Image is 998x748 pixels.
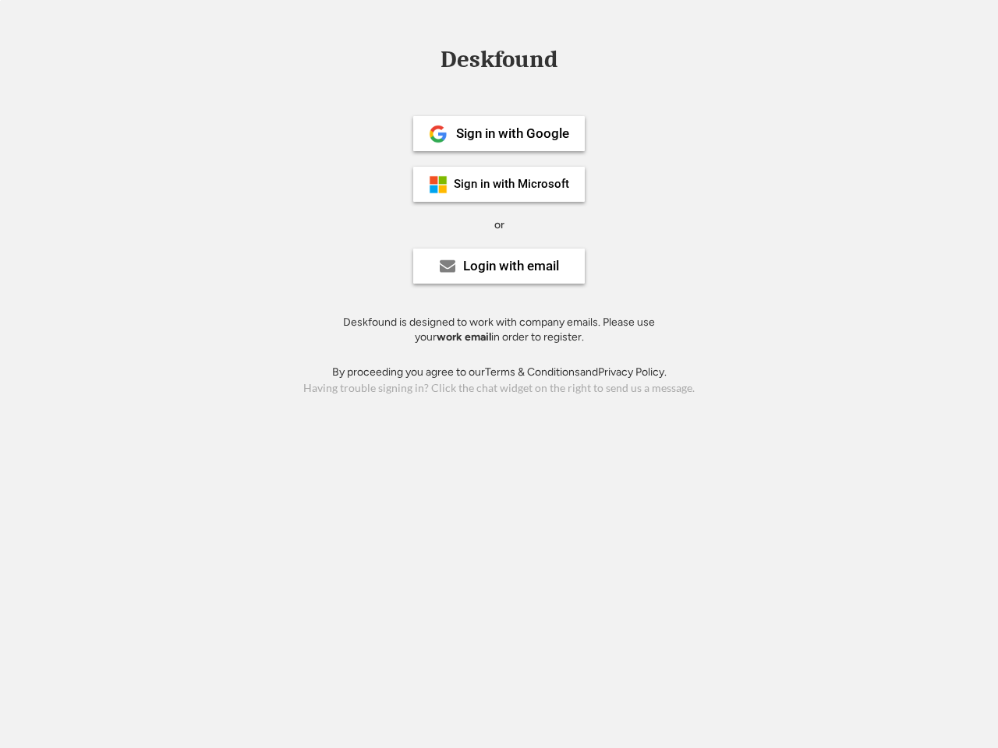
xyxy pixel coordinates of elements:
div: Sign in with Google [456,127,569,140]
div: Sign in with Microsoft [454,178,569,190]
a: Terms & Conditions [485,365,580,379]
img: 1024px-Google__G__Logo.svg.png [429,125,448,143]
div: By proceeding you agree to our and [332,365,667,380]
div: Deskfound [433,48,565,72]
img: ms-symbollockup_mssymbol_19.png [429,175,448,194]
div: Login with email [463,259,559,273]
div: or [494,217,504,233]
a: Privacy Policy. [598,365,667,379]
div: Deskfound is designed to work with company emails. Please use your in order to register. [324,315,674,345]
strong: work email [437,330,491,344]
